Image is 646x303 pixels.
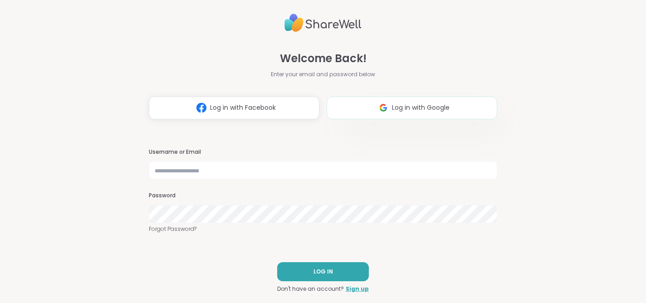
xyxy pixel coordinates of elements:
span: Welcome Back! [280,50,367,67]
button: LOG IN [277,262,369,281]
span: Log in with Google [392,103,450,112]
img: ShareWell Logomark [375,99,392,116]
h3: Username or Email [149,148,497,156]
a: Forgot Password? [149,225,497,233]
span: Enter your email and password below [271,70,375,78]
span: LOG IN [313,268,333,276]
span: Don't have an account? [277,285,344,293]
img: ShareWell Logo [284,10,362,36]
button: Log in with Google [327,97,497,119]
span: Log in with Facebook [210,103,276,112]
img: ShareWell Logomark [193,99,210,116]
button: Log in with Facebook [149,97,319,119]
h3: Password [149,192,497,200]
a: Sign up [346,285,369,293]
